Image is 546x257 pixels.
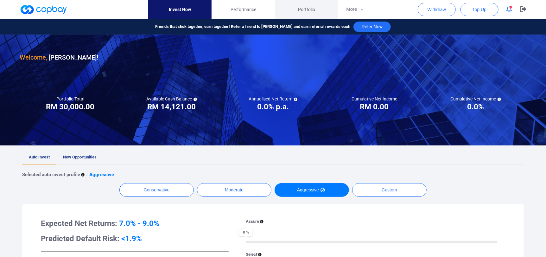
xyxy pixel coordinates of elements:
[86,171,87,178] p: :
[246,218,259,225] p: Assure
[467,102,484,112] h3: 0.0%
[148,102,196,112] h3: RM 14,121.00
[418,3,456,16] button: Withdraw
[360,102,389,112] h3: RM 0.00
[352,183,427,197] button: Custom
[231,6,256,13] span: Performance
[63,155,97,159] span: New Opportunities
[89,171,114,178] p: Aggressive
[56,96,84,102] h5: Portfolio Total
[197,183,271,197] button: Moderate
[121,234,142,243] span: <1.9%
[155,23,350,30] span: Friends that stick together, earn together! Refer a friend to [PERSON_NAME] and earn referral rew...
[473,6,486,13] span: Top Up
[119,183,194,197] button: Conservative
[22,171,80,178] p: Selected auto invest profile
[147,96,197,102] h5: Available Cash Balance
[46,102,95,112] h3: RM 30,000.00
[41,234,229,244] h3: Predicted Default Risk:
[20,52,98,62] h3: [PERSON_NAME] !
[275,183,349,197] button: Aggressive
[119,219,159,228] span: 7.0% - 9.0%
[20,54,47,61] span: Welcome,
[451,96,501,102] h5: Cumulative Net Income
[29,155,50,159] span: Auto Invest
[353,22,391,32] button: Refer Now
[460,3,498,16] button: Top Up
[249,96,297,102] h5: Annualised Net Return
[41,218,229,228] h3: Expected Net Returns:
[257,102,289,112] h3: 0.0% p.a.
[239,228,252,236] span: 0 %
[298,6,315,13] span: Portfolio
[352,96,397,102] h5: Cumulative Net Income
